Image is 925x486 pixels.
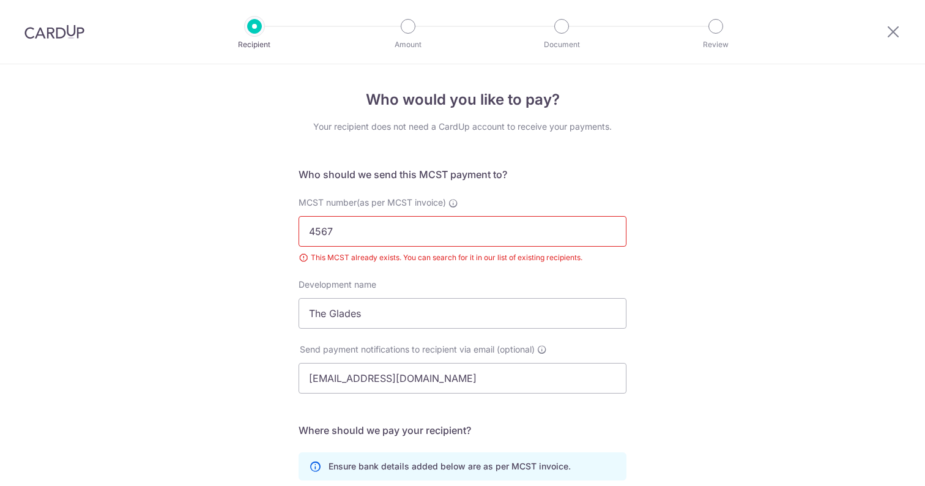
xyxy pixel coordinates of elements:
[299,167,626,182] h5: Who should we send this MCST payment to?
[299,121,626,133] div: Your recipient does not need a CardUp account to receive your payments.
[299,252,626,264] div: This MCST already exists. You can search for it in our list of existing recipients.
[299,197,446,207] span: MCST number(as per MCST invoice)
[299,216,626,247] input: Example: 0001
[671,39,761,51] p: Review
[299,423,626,438] h5: Where should we pay your recipient?
[300,343,535,356] span: Send payment notifications to recipient via email (optional)
[329,460,571,473] p: Ensure bank details added below are as per MCST invoice.
[299,279,376,291] label: Development name
[516,39,607,51] p: Document
[363,39,453,51] p: Amount
[299,89,626,111] h4: Who would you like to pay?
[299,363,626,394] input: Enter email address
[209,39,300,51] p: Recipient
[24,24,84,39] img: CardUp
